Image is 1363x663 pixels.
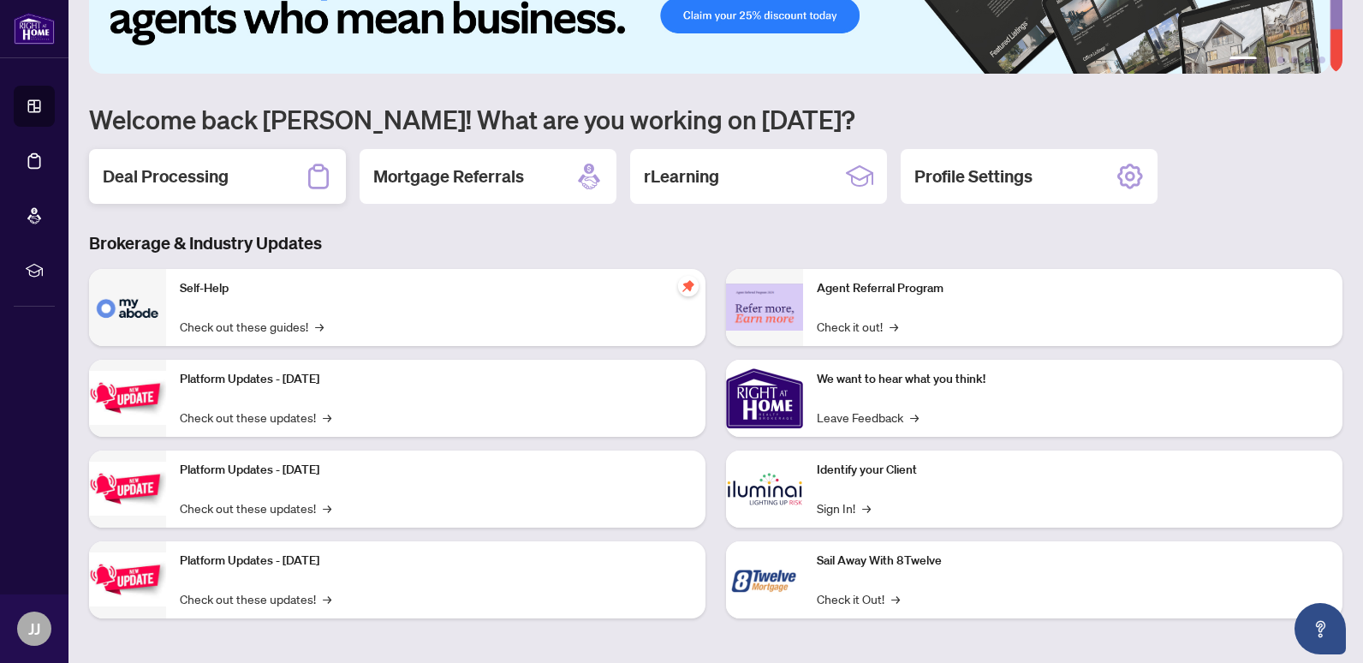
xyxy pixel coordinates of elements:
span: JJ [28,617,40,641]
button: 3 [1277,57,1284,63]
span: → [323,499,331,517]
span: → [910,408,919,427]
img: Agent Referral Program [726,284,803,331]
img: Platform Updates - June 23, 2025 [89,552,166,606]
h1: Welcome back [PERSON_NAME]! What are you working on [DATE]? [89,103,1342,135]
a: Check out these guides!→ [180,317,324,336]
span: → [891,589,900,608]
h2: rLearning [644,164,719,188]
a: Check out these updates!→ [180,408,331,427]
span: → [862,499,871,517]
p: Platform Updates - [DATE] [180,461,692,480]
img: logo [14,13,55,45]
p: Sail Away With 8Twelve [817,552,1329,570]
img: Self-Help [89,269,166,346]
a: Check it Out!→ [817,589,900,608]
p: Agent Referral Program [817,279,1329,298]
a: Sign In!→ [817,499,871,517]
img: Platform Updates - July 21, 2025 [89,371,166,425]
img: Platform Updates - July 8, 2025 [89,462,166,516]
span: pushpin [678,276,699,296]
img: Sail Away With 8Twelve [726,541,803,618]
span: → [323,589,331,608]
h2: Deal Processing [103,164,229,188]
h2: Profile Settings [914,164,1033,188]
p: Platform Updates - [DATE] [180,370,692,389]
img: Identify your Client [726,451,803,528]
button: 2 [1264,57,1271,63]
button: 4 [1291,57,1298,63]
p: Self-Help [180,279,692,298]
button: Open asap [1295,603,1346,654]
p: We want to hear what you think! [817,370,1329,389]
p: Identify your Client [817,461,1329,480]
button: 1 [1229,57,1257,63]
a: Check out these updates!→ [180,589,331,608]
p: Platform Updates - [DATE] [180,552,692,570]
button: 6 [1318,57,1325,63]
a: Check out these updates!→ [180,499,331,517]
h3: Brokerage & Industry Updates [89,231,1342,255]
span: → [890,317,898,336]
a: Leave Feedback→ [817,408,919,427]
button: 5 [1305,57,1312,63]
span: → [323,408,331,427]
img: We want to hear what you think! [726,360,803,437]
h2: Mortgage Referrals [373,164,524,188]
a: Check it out!→ [817,317,898,336]
span: → [315,317,324,336]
